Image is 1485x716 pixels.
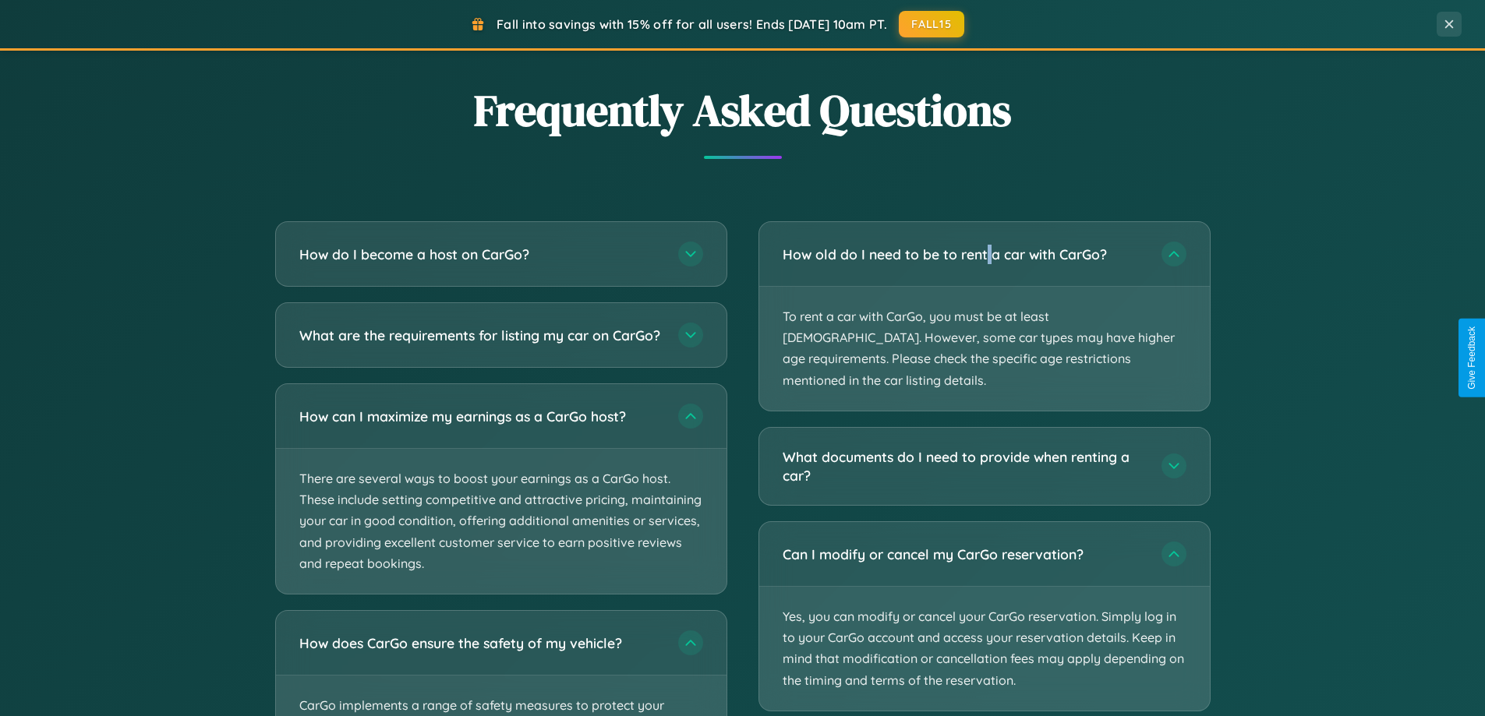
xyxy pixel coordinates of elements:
[1466,326,1477,390] div: Give Feedback
[299,407,663,426] h3: How can I maximize my earnings as a CarGo host?
[276,449,727,594] p: There are several ways to boost your earnings as a CarGo host. These include setting competitive ...
[299,633,663,653] h3: How does CarGo ensure the safety of my vehicle?
[783,447,1146,485] h3: What documents do I need to provide when renting a car?
[299,245,663,264] h3: How do I become a host on CarGo?
[275,80,1211,140] h2: Frequently Asked Questions
[497,16,887,32] span: Fall into savings with 15% off for all users! Ends [DATE] 10am PT.
[299,326,663,345] h3: What are the requirements for listing my car on CarGo?
[783,245,1146,264] h3: How old do I need to be to rent a car with CarGo?
[899,11,964,37] button: FALL15
[759,587,1210,711] p: Yes, you can modify or cancel your CarGo reservation. Simply log in to your CarGo account and acc...
[759,287,1210,411] p: To rent a car with CarGo, you must be at least [DEMOGRAPHIC_DATA]. However, some car types may ha...
[783,545,1146,564] h3: Can I modify or cancel my CarGo reservation?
